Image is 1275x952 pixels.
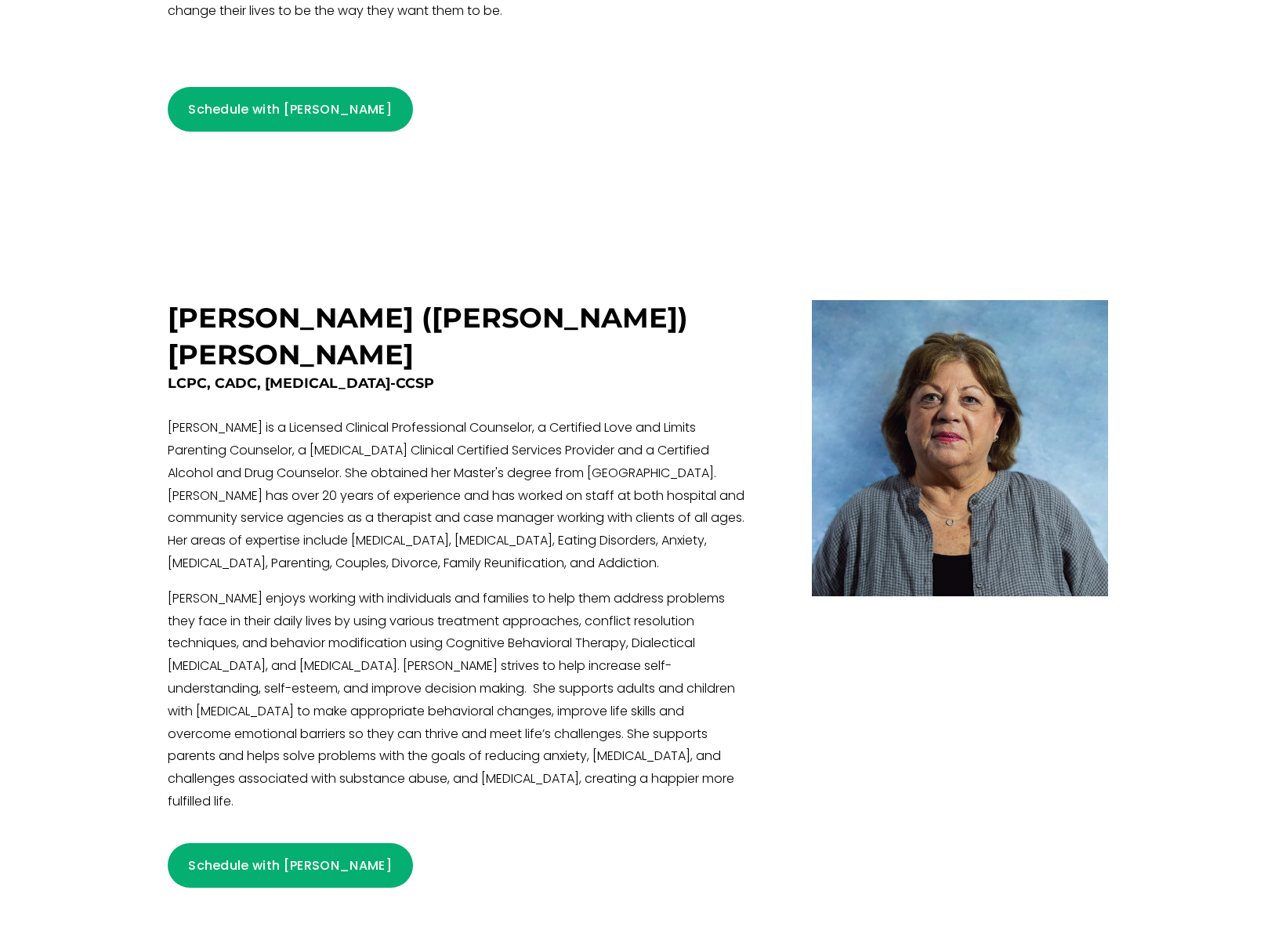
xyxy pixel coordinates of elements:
[168,374,746,393] h4: LCPC, CADC, [MEDICAL_DATA]-CCSP
[168,87,413,132] a: Schedule with [PERSON_NAME]
[168,843,413,888] a: Schedule with [PERSON_NAME]
[168,301,696,371] h3: [PERSON_NAME] ([PERSON_NAME]) [PERSON_NAME]
[168,588,746,814] p: [PERSON_NAME] enjoys working with individuals and families to help them address problems they fac...
[168,418,746,576] p: [PERSON_NAME] is a Licensed Clinical Professional Counselor, a Certified Love and Limits Parentin...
